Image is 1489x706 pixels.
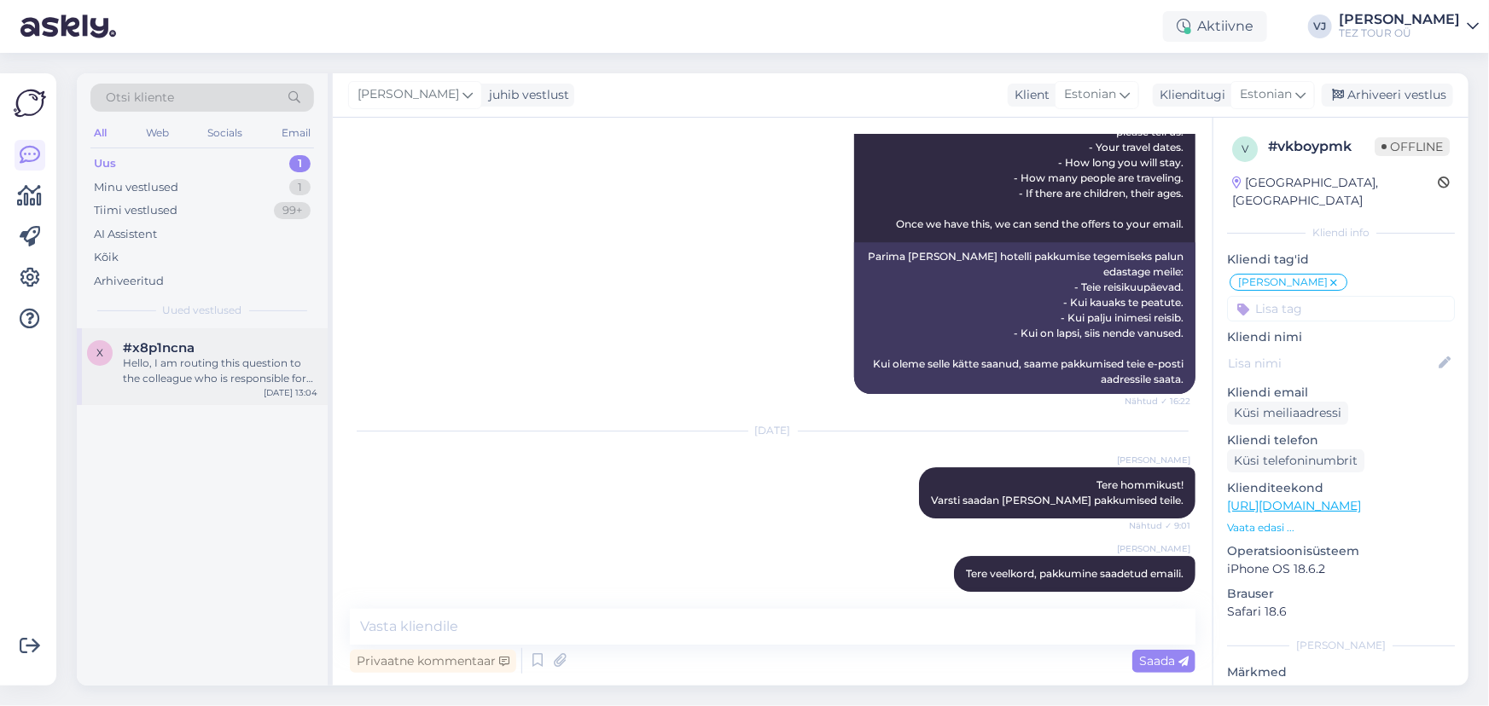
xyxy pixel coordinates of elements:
[1139,653,1189,668] span: Saada
[289,155,311,172] div: 1
[163,303,242,318] span: Uued vestlused
[1163,11,1267,42] div: Aktiivne
[264,386,317,399] div: [DATE] 13:04
[482,86,569,104] div: juhib vestlust
[1227,585,1455,603] p: Brauser
[1125,593,1190,605] span: Nähtud ✓ 10:15
[350,650,516,673] div: Privaatne kommentaar
[1240,85,1292,104] span: Estonian
[123,356,317,386] div: Hello, I am routing this question to the colleague who is responsible for this topic. The reply m...
[1064,85,1116,104] span: Estonian
[1242,142,1248,155] span: v
[1227,542,1455,560] p: Operatsioonisüsteem
[1227,449,1364,472] div: Küsi telefoninumbrit
[1125,395,1190,408] span: Nähtud ✓ 16:22
[14,87,46,119] img: Askly Logo
[1227,603,1455,621] p: Safari 18.6
[1339,13,1460,26] div: [PERSON_NAME]
[94,273,164,290] div: Arhiveeritud
[274,202,311,219] div: 99+
[1227,479,1455,497] p: Klienditeekond
[94,226,157,243] div: AI Assistent
[1227,225,1455,240] div: Kliendi info
[106,89,174,107] span: Otsi kliente
[1228,354,1435,373] input: Lisa nimi
[1227,560,1455,578] p: iPhone OS 18.6.2
[1008,86,1050,104] div: Klient
[1339,13,1479,40] a: [PERSON_NAME]TEZ TOUR OÜ
[1322,84,1453,107] div: Arhiveeri vestlus
[1238,277,1328,287] span: [PERSON_NAME]
[966,567,1184,580] span: Tere veelkord, pakkumine saadetud emaili.
[1227,251,1455,269] p: Kliendi tag'id
[90,122,110,144] div: All
[1227,384,1455,402] p: Kliendi email
[94,202,177,219] div: Tiimi vestlused
[1375,137,1450,156] span: Offline
[204,122,246,144] div: Socials
[1126,519,1190,532] span: Nähtud ✓ 9:01
[1268,136,1375,157] div: # vkboypmk
[1227,663,1455,681] p: Märkmed
[278,122,314,144] div: Email
[1227,520,1455,535] p: Vaata edasi ...
[350,423,1195,438] div: [DATE]
[289,179,311,196] div: 1
[1232,174,1438,210] div: [GEOGRAPHIC_DATA], [GEOGRAPHIC_DATA]
[123,340,195,356] span: #x8p1ncna
[358,85,459,104] span: [PERSON_NAME]
[1227,431,1455,449] p: Kliendi telefon
[854,242,1195,394] div: Parima [PERSON_NAME] hotelli pakkumise tegemiseks palun edastage meile: - Teie reisikuupäevad. - ...
[1339,26,1460,40] div: TEZ TOUR OÜ
[1117,454,1190,466] span: [PERSON_NAME]
[94,179,178,196] div: Minu vestlused
[1227,402,1348,425] div: Küsi meiliaadressi
[96,346,103,359] span: x
[1117,542,1190,555] span: [PERSON_NAME]
[94,249,119,266] div: Kõik
[1308,14,1332,38] div: VJ
[94,155,116,172] div: Uus
[1153,86,1225,104] div: Klienditugi
[143,122,172,144] div: Web
[1227,328,1455,346] p: Kliendi nimi
[1227,498,1361,513] a: [URL][DOMAIN_NAME]
[1227,638,1455,653] div: [PERSON_NAME]
[1227,296,1455,321] input: Lisa tag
